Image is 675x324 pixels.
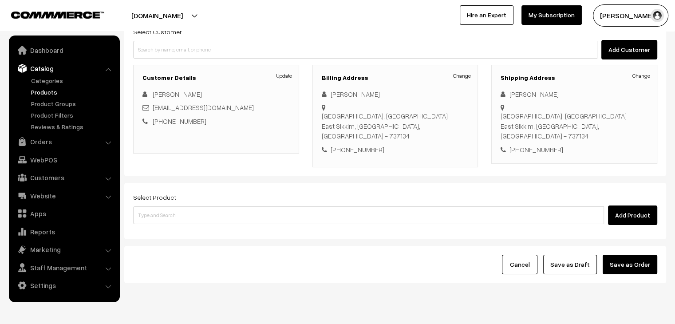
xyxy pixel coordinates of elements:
a: Dashboard [11,42,117,58]
div: [GEOGRAPHIC_DATA], [GEOGRAPHIC_DATA] East Sikkim, [GEOGRAPHIC_DATA], [GEOGRAPHIC_DATA] - 737134 [322,111,469,141]
a: Customers [11,170,117,186]
h3: Shipping Address [501,74,648,82]
img: website_grey.svg [14,23,21,30]
a: Website [11,188,117,204]
a: Change [453,72,471,80]
a: Catalog [11,60,117,76]
a: [EMAIL_ADDRESS][DOMAIN_NAME] [153,103,254,111]
a: Product Groups [29,99,117,108]
img: tab_domain_overview_orange.svg [24,51,31,59]
div: [PERSON_NAME] [322,89,469,99]
a: Categories [29,76,117,85]
h3: Billing Address [322,74,469,82]
a: Product Filters [29,111,117,120]
a: Marketing [11,241,117,257]
input: Search by name, email, or phone [133,41,597,59]
a: Products [29,87,117,97]
input: Type and Search [133,206,604,224]
button: [DOMAIN_NAME] [100,4,214,27]
a: [PHONE_NUMBER] [153,117,206,125]
button: Cancel [502,255,537,274]
div: Domain Overview [34,52,79,58]
a: Apps [11,205,117,221]
label: Select Product [133,193,176,202]
button: Save as Draft [543,255,597,274]
div: [GEOGRAPHIC_DATA], [GEOGRAPHIC_DATA] East Sikkim, [GEOGRAPHIC_DATA], [GEOGRAPHIC_DATA] - 737134 [501,111,648,141]
button: Add Customer [601,40,657,59]
a: Update [276,72,292,80]
a: Hire an Expert [460,5,513,25]
a: Reports [11,224,117,240]
a: [PERSON_NAME] [153,90,202,98]
div: [PHONE_NUMBER] [322,145,469,155]
div: Keywords by Traffic [98,52,150,58]
a: Reviews & Ratings [29,122,117,131]
img: COMMMERCE [11,12,104,18]
a: My Subscription [521,5,582,25]
a: Staff Management [11,260,117,276]
a: WebPOS [11,152,117,168]
a: COMMMERCE [11,9,89,20]
img: logo_orange.svg [14,14,21,21]
label: Select Customer [133,27,182,36]
a: Settings [11,277,117,293]
div: [PHONE_NUMBER] [501,145,648,155]
button: Save as Order [603,255,657,274]
button: [PERSON_NAME]… [593,4,668,27]
img: tab_keywords_by_traffic_grey.svg [88,51,95,59]
h3: Customer Details [142,74,290,82]
div: Domain: [DOMAIN_NAME] [23,23,98,30]
div: v 4.0.25 [25,14,43,21]
button: Add Product [608,205,657,225]
a: Change [632,72,650,80]
div: [PERSON_NAME] [501,89,648,99]
img: user [651,9,664,22]
a: Orders [11,134,117,150]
